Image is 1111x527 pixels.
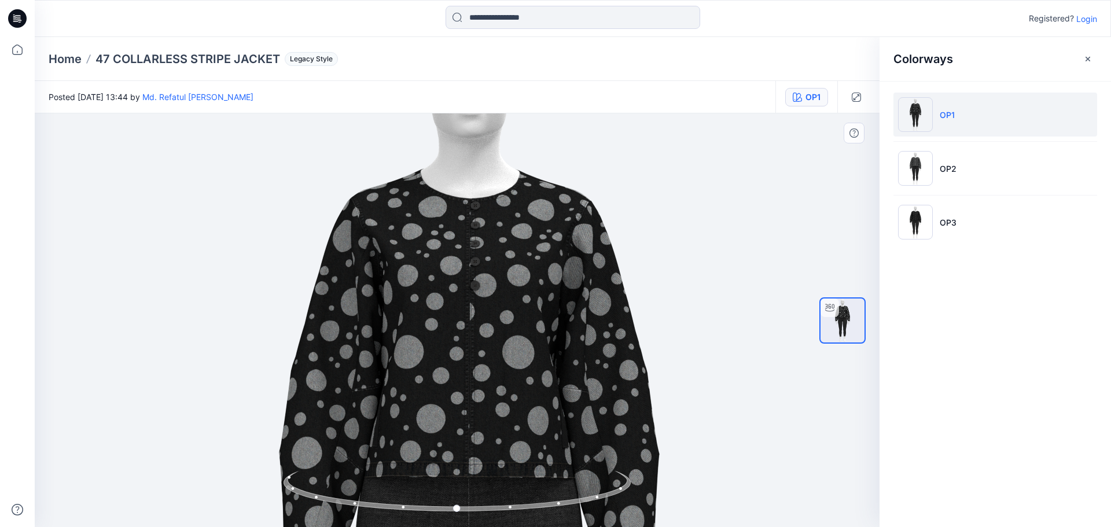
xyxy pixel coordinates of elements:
p: Registered? [1029,12,1074,25]
p: OP3 [940,216,957,229]
span: Legacy Style [285,52,338,66]
p: OP2 [940,163,957,175]
img: OP3 [898,205,933,239]
p: Login [1076,13,1097,25]
a: Md. Refatul [PERSON_NAME] [142,92,253,102]
img: turntable-20-08-2025-07:48:27 [821,298,864,342]
button: OP1 [785,88,828,106]
img: OP2 [898,151,933,186]
p: 47 COLLARLESS STRIPE JACKET [95,51,280,67]
img: OP1 [898,97,933,132]
div: OP1 [805,91,821,104]
h2: Colorways [893,52,953,66]
p: OP1 [940,109,955,121]
button: Legacy Style [280,51,338,67]
span: Posted [DATE] 13:44 by [49,91,253,103]
a: Home [49,51,82,67]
